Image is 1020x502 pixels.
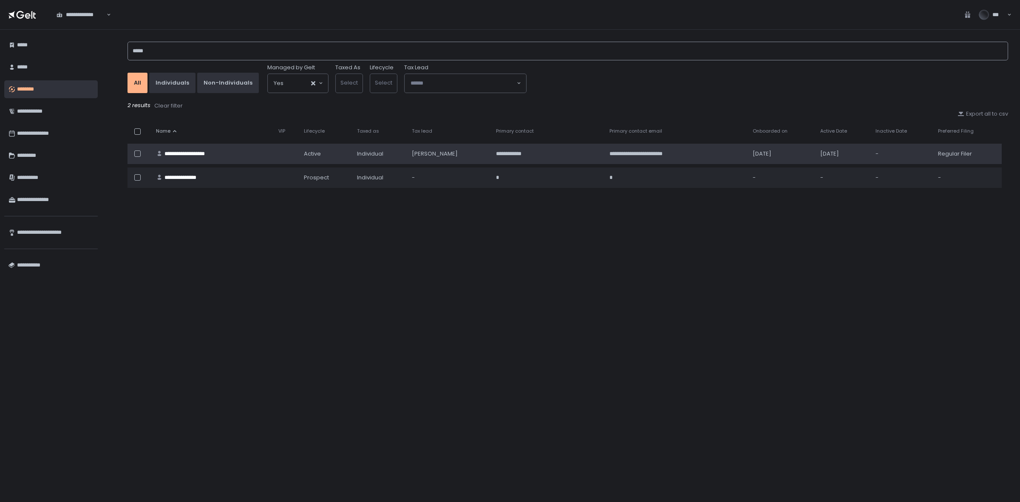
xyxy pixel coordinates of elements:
div: Non-Individuals [204,79,252,87]
button: Non-Individuals [197,73,259,93]
span: active [304,150,321,158]
span: Taxed as [357,128,379,134]
div: Individuals [156,79,189,87]
span: VIP [278,128,285,134]
input: Search for option [283,79,310,88]
span: Managed by Gelt [267,64,315,71]
span: Tax Lead [404,64,428,71]
div: Search for option [268,74,328,93]
span: Onboarded on [753,128,788,134]
button: Clear Selected [311,81,315,85]
span: Active Date [820,128,847,134]
button: Clear filter [154,102,183,110]
label: Taxed As [335,64,360,71]
span: Primary contact [496,128,534,134]
div: - [938,174,997,182]
span: Select [340,79,358,87]
div: - [412,174,486,182]
label: Lifecycle [370,64,394,71]
div: Search for option [51,6,111,23]
span: prospect [304,174,329,182]
div: Individual [357,174,402,182]
button: Individuals [149,73,195,93]
div: [DATE] [753,150,810,158]
span: Primary contact email [609,128,662,134]
input: Search for option [411,79,516,88]
span: Preferred Filing [938,128,974,134]
div: Individual [357,150,402,158]
div: 2 results [127,102,1008,110]
div: [DATE] [820,150,865,158]
div: [PERSON_NAME] [412,150,486,158]
span: Inactive Date [875,128,907,134]
span: Select [375,79,392,87]
span: Tax lead [412,128,432,134]
div: Search for option [405,74,526,93]
div: Regular Filer [938,150,997,158]
div: - [875,150,928,158]
div: - [753,174,810,182]
span: Name [156,128,170,134]
div: - [820,174,865,182]
span: Lifecycle [304,128,325,134]
div: - [875,174,928,182]
button: Export all to csv [958,110,1008,118]
div: All [134,79,141,87]
button: All [127,73,147,93]
span: Yes [274,79,283,88]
